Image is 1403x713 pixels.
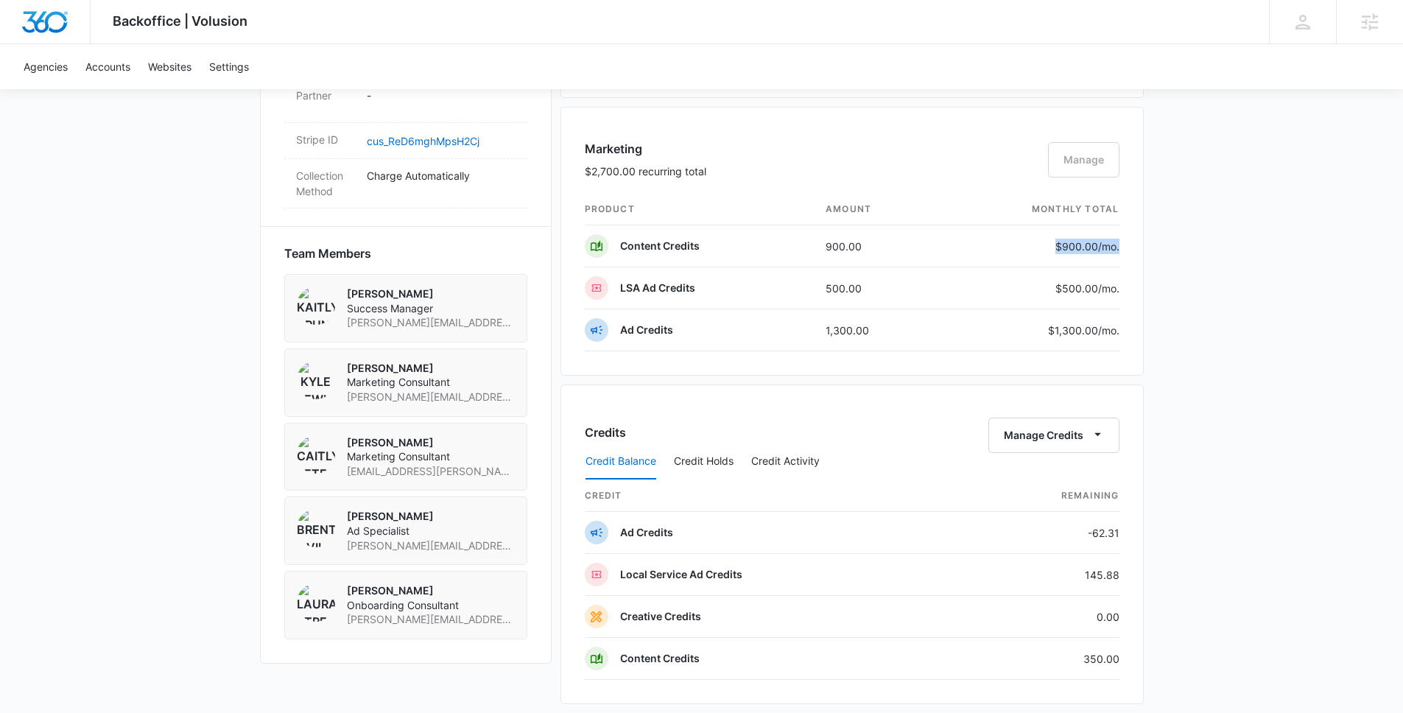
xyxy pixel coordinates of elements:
[1098,240,1119,253] span: /mo.
[963,596,1119,638] td: 0.00
[347,598,515,613] span: Onboarding Consultant
[347,538,515,553] span: [PERSON_NAME][EMAIL_ADDRESS][PERSON_NAME][DOMAIN_NAME]
[347,287,515,301] p: [PERSON_NAME]
[139,44,200,89] a: Websites
[347,524,515,538] span: Ad Specialist
[284,123,527,159] div: Stripe IDcus_ReD6mghMpsH2Cj
[77,44,139,89] a: Accounts
[585,194,815,225] th: product
[963,554,1119,596] td: 145.88
[296,168,355,199] dt: Collection Method
[963,638,1119,680] td: 350.00
[674,444,734,480] button: Credit Holds
[585,424,626,441] h3: Credits
[814,225,940,267] td: 900.00
[296,88,355,103] dt: Partner
[963,512,1119,554] td: -62.31
[347,435,515,450] p: [PERSON_NAME]
[347,509,515,524] p: [PERSON_NAME]
[297,509,335,547] img: Brent Avila
[586,444,656,480] button: Credit Balance
[585,480,963,512] th: credit
[113,13,247,29] span: Backoffice | Volusion
[1050,239,1119,254] p: $900.00
[585,164,706,179] p: $2,700.00 recurring total
[347,375,515,390] span: Marketing Consultant
[620,239,700,253] p: Content Credits
[297,583,335,622] img: Laura Streeter
[284,245,371,262] span: Team Members
[620,525,673,540] p: Ad Credits
[347,612,515,627] span: [PERSON_NAME][EMAIL_ADDRESS][PERSON_NAME][DOMAIN_NAME]
[367,168,516,183] p: Charge Automatically
[963,480,1119,512] th: Remaining
[296,132,355,147] dt: Stripe ID
[585,140,706,158] h3: Marketing
[347,449,515,464] span: Marketing Consultant
[620,609,701,624] p: Creative Credits
[814,309,940,351] td: 1,300.00
[1098,282,1119,295] span: /mo.
[297,435,335,474] img: Caitlyn Peters
[347,583,515,598] p: [PERSON_NAME]
[347,315,515,330] span: [PERSON_NAME][EMAIL_ADDRESS][DOMAIN_NAME]
[347,390,515,404] span: [PERSON_NAME][EMAIL_ADDRESS][PERSON_NAME][DOMAIN_NAME]
[620,281,695,295] p: LSA Ad Credits
[620,323,673,337] p: Ad Credits
[1050,281,1119,296] p: $500.00
[620,651,700,666] p: Content Credits
[347,464,515,479] span: [EMAIL_ADDRESS][PERSON_NAME][DOMAIN_NAME]
[1098,324,1119,337] span: /mo.
[347,361,515,376] p: [PERSON_NAME]
[15,44,77,89] a: Agencies
[988,418,1119,453] button: Manage Credits
[814,194,940,225] th: amount
[814,267,940,309] td: 500.00
[751,444,820,480] button: Credit Activity
[200,44,258,89] a: Settings
[940,194,1119,225] th: monthly total
[297,361,335,399] img: Kyle Lewis
[347,301,515,316] span: Success Manager
[284,79,527,123] div: Partner-
[367,135,479,147] a: cus_ReD6mghMpsH2Cj
[367,88,516,103] p: -
[284,159,527,208] div: Collection MethodCharge Automatically
[1048,323,1119,338] p: $1,300.00
[297,287,335,325] img: Kaitlyn Brunswig
[620,567,742,582] p: Local Service Ad Credits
